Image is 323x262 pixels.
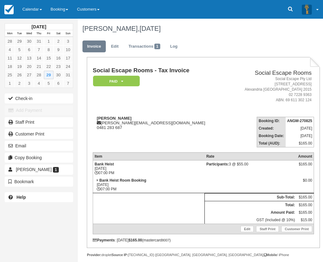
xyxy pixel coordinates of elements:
td: $165.00 [297,193,314,201]
td: $165.00 [286,140,314,147]
a: Invoice [82,40,106,53]
a: 16 [54,54,63,62]
a: 31 [63,71,73,79]
div: [PERSON_NAME][EMAIL_ADDRESS][DOMAIN_NAME] 0481 283 687 [93,116,228,130]
th: Booking Date: [257,132,286,140]
span: [DATE] [139,25,161,32]
a: 4 [5,45,15,54]
a: 10 [63,45,73,54]
button: Email [5,141,73,151]
a: 9 [54,45,63,54]
img: A3 [302,4,312,14]
a: 27 [24,71,34,79]
th: Created: [257,125,286,132]
a: 5 [44,79,54,88]
button: Copy Booking [5,153,73,163]
th: Total (AUD): [257,140,286,147]
a: Log [166,40,182,53]
strong: Mobile [264,253,277,257]
a: 7 [34,45,44,54]
th: Sub-Total: [205,193,297,201]
th: Amount [297,152,314,160]
strong: Provider: [87,253,101,257]
a: 12 [15,54,24,62]
strong: [DATE] [31,24,46,29]
th: Thu [34,30,44,37]
strong: ANGM-270825 [287,119,312,123]
a: Transactions1 [124,40,165,53]
td: $15.00 [297,216,314,224]
a: 25 [5,71,15,79]
span: [PERSON_NAME] [16,167,52,172]
td: GST (Included @ 10%) [205,216,297,224]
th: Tue [15,30,24,37]
strong: Bank Heist [95,162,114,166]
a: 1 [44,37,54,45]
a: 20 [24,62,34,71]
a: 4 [34,79,44,88]
a: 23 [54,62,63,71]
div: : [DATE] (mastercard ) [93,238,314,242]
em: Paid [93,76,140,87]
a: 28 [5,37,15,45]
strong: $165.00 [129,238,142,242]
th: Sun [63,30,73,37]
a: 18 [5,62,15,71]
a: 2 [54,37,63,45]
a: Staff Print [5,117,73,127]
td: $165.00 [297,209,314,216]
div: $0.00 [298,178,312,188]
th: Sat [54,30,63,37]
a: 14 [34,54,44,62]
span: 1 [154,44,160,49]
a: 3 [24,79,34,88]
a: 30 [24,37,34,45]
a: [PERSON_NAME] 1 [5,164,73,174]
td: [DATE] 07:00 PM [93,177,204,193]
th: Wed [24,30,34,37]
a: 22 [44,62,54,71]
a: 7 [63,79,73,88]
h1: [PERSON_NAME], [82,25,316,32]
a: Customer Print [281,226,312,232]
a: 21 [34,62,44,71]
a: Edit [106,40,123,53]
th: Rate [205,152,297,160]
button: Bookmark [5,177,73,187]
a: 24 [63,62,73,71]
strong: [PERSON_NAME] [97,116,132,121]
a: 5 [15,45,24,54]
strong: Participants [206,162,229,166]
th: Fri [44,30,54,37]
td: [DATE] [286,125,314,132]
a: 2 [15,79,24,88]
a: Help [5,192,73,202]
a: 29 [15,37,24,45]
td: [DATE] 07:00 PM [93,160,204,177]
th: Mon [5,30,15,37]
img: checkfront-main-nav-mini-logo.png [4,5,14,14]
a: 6 [24,45,34,54]
a: 30 [54,71,63,79]
div: droplet [TECHNICAL_ID] ([GEOGRAPHIC_DATA], [GEOGRAPHIC_DATA], [GEOGRAPHIC_DATA]) / iPhone [87,253,320,257]
strong: Payments [93,238,115,242]
a: Edit [241,226,254,232]
strong: Bank Heist Room Booking [99,178,146,183]
a: 13 [24,54,34,62]
strong: Source IP: [112,253,128,257]
a: 19 [15,62,24,71]
a: 15 [44,54,54,62]
a: 29 [44,71,54,79]
th: Amount Paid: [205,209,297,216]
a: 6 [54,79,63,88]
td: [DATE] [286,132,314,140]
a: 31 [34,37,44,45]
small: 8007 [162,238,170,242]
div: $165.00 [298,162,312,171]
h2: Social Escape Rooms [230,70,311,76]
button: Check-in [5,93,73,103]
td: 3 @ $55.00 [205,160,297,177]
a: 17 [63,54,73,62]
th: Booking ID: [257,117,286,125]
a: 28 [34,71,44,79]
